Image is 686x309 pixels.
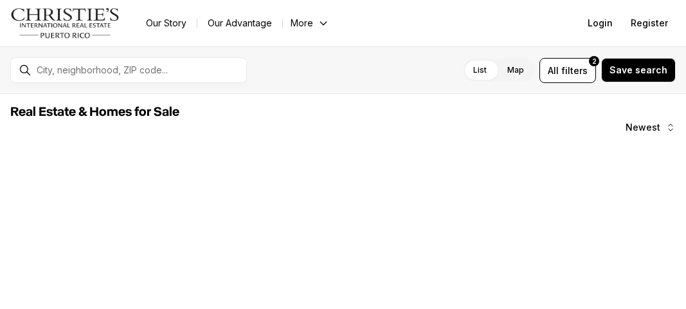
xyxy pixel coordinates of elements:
[539,58,596,83] button: Allfilters2
[588,18,613,28] span: Login
[592,56,597,66] span: 2
[283,14,337,32] button: More
[197,14,282,32] a: Our Advantage
[601,58,676,82] button: Save search
[136,14,197,32] a: Our Story
[497,59,534,82] label: Map
[580,10,620,36] button: Login
[618,115,683,140] button: Newest
[10,106,179,118] span: Real Estate & Homes for Sale
[10,8,120,39] img: logo
[631,18,668,28] span: Register
[463,59,497,82] label: List
[623,10,676,36] button: Register
[626,122,660,133] span: Newest
[609,65,667,75] span: Save search
[548,64,559,77] span: All
[561,64,588,77] span: filters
